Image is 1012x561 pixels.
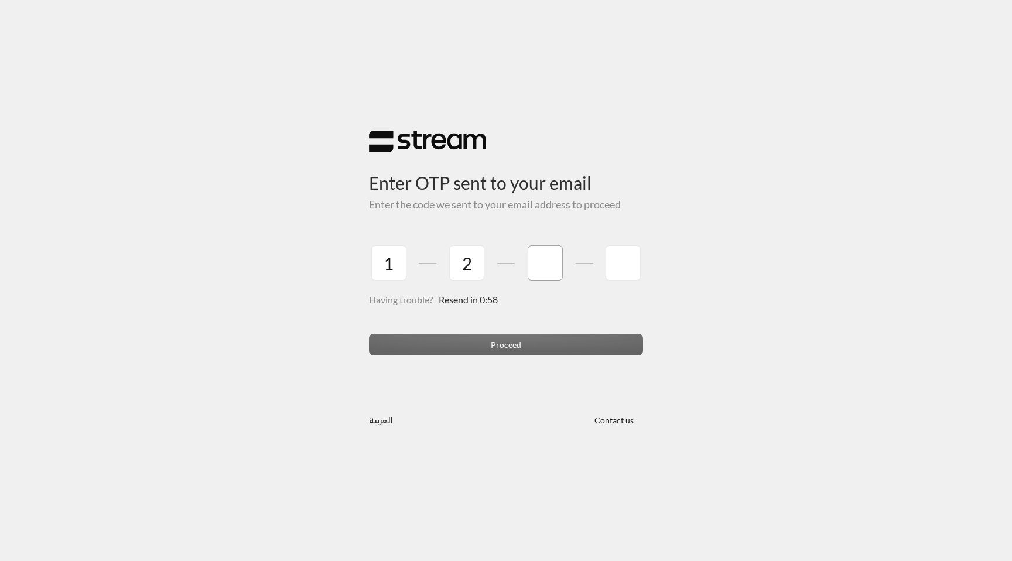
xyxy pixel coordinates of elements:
button: Contact us [584,409,643,430]
h3: Enter OTP sent to your email [369,153,643,193]
a: العربية [369,409,393,430]
span: Having trouble? [369,294,433,305]
a: Contact us [584,415,643,425]
img: Stream Logo [369,130,486,153]
span: Resend in 0:58 [439,294,498,305]
h5: Enter the code we sent to your email address to proceed [369,199,643,211]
